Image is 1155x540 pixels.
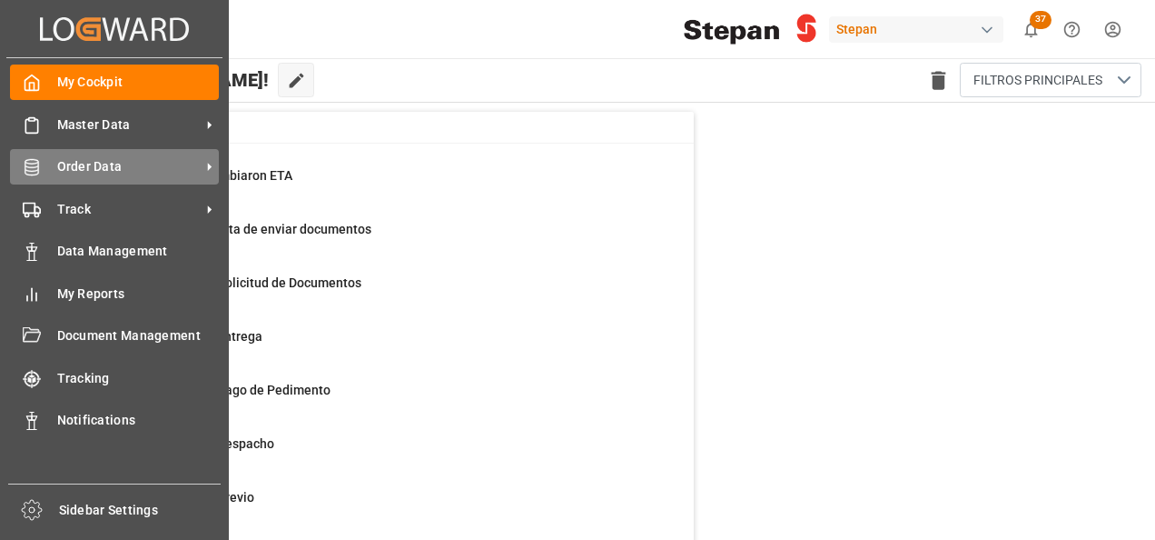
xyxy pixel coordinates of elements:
span: Notifications [57,411,220,430]
span: Document Management [57,326,220,345]
span: Data Management [57,242,220,261]
button: Stepan [829,12,1011,46]
span: 37 [1030,11,1051,29]
span: Ordenes para Solicitud de Documentos [137,275,361,290]
a: 9Ordenes para Solicitud de DocumentosPurchase Orders [92,274,671,312]
a: Tracking [10,360,219,395]
span: Track [57,200,201,219]
a: 736Pendiente de PrevioFinal Delivery [92,488,671,526]
a: Document Management [10,318,219,354]
a: Data Management [10,234,219,269]
a: 14Ordenes que falta de enviar documentosContainer Schema [92,220,671,258]
span: My Cockpit [57,73,220,92]
button: Help Center [1051,9,1092,50]
img: Stepan_Company_logo.svg.png_1713531530.png [684,14,816,45]
a: My Cockpit [10,65,219,100]
span: My Reports [57,285,220,304]
a: Notifications [10,403,219,438]
span: Ordenes que falta de enviar documentos [137,222,371,236]
span: Sidebar Settings [59,501,222,520]
a: 10Embarques cambiaron ETAContainer Schema [92,166,671,205]
a: My Reports [10,275,219,311]
a: 1Pendiente de DespachoFinal Delivery [92,435,671,473]
span: FILTROS PRINCIPALES [973,71,1102,90]
button: show 37 new notifications [1011,9,1051,50]
button: open menu [960,63,1141,97]
span: Master Data [57,115,201,135]
span: Order Data [57,157,201,176]
span: Tracking [57,369,220,388]
span: Pendiente de Pago de Pedimento [137,383,331,397]
a: 4Pendiente de Pago de PedimentoFinal Delivery [92,381,671,419]
a: 82Pendiente de entregaFinal Delivery [92,327,671,365]
div: Stepan [829,16,1003,43]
